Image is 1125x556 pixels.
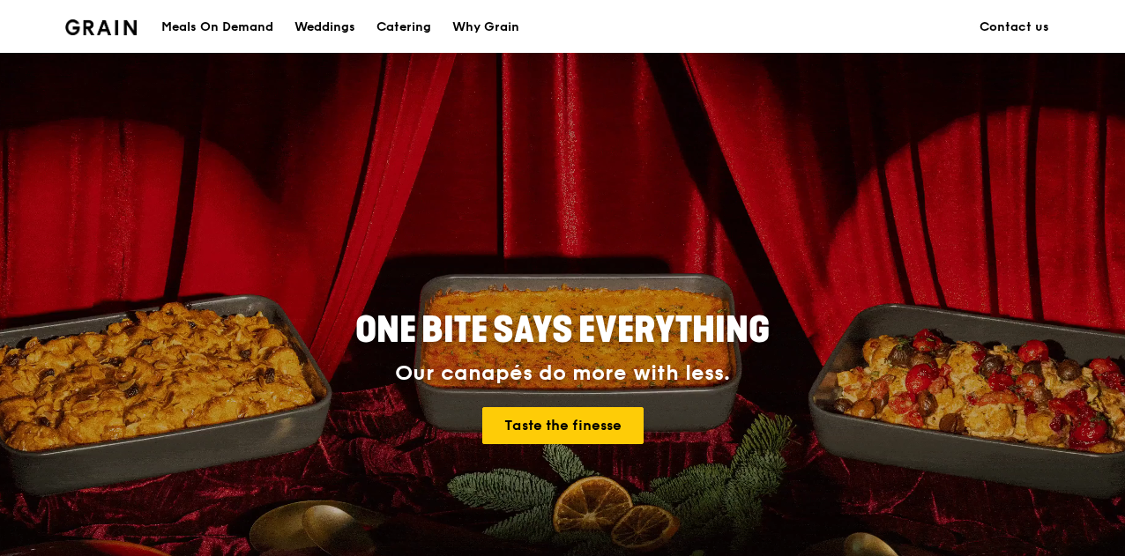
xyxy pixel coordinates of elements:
[376,1,431,54] div: Catering
[482,407,644,444] a: Taste the finesse
[969,1,1060,54] a: Contact us
[442,1,530,54] a: Why Grain
[294,1,355,54] div: Weddings
[366,1,442,54] a: Catering
[284,1,366,54] a: Weddings
[355,309,770,352] span: ONE BITE SAYS EVERYTHING
[245,361,880,386] div: Our canapés do more with less.
[452,1,519,54] div: Why Grain
[161,1,273,54] div: Meals On Demand
[65,19,137,35] img: Grain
